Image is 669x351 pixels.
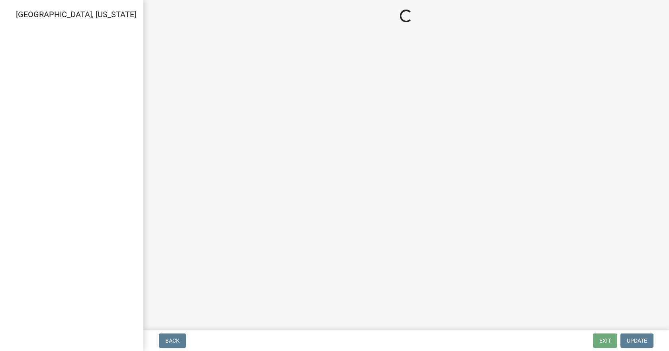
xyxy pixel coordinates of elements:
[627,337,647,344] span: Update
[16,10,136,19] span: [GEOGRAPHIC_DATA], [US_STATE]
[159,333,186,348] button: Back
[620,333,653,348] button: Update
[593,333,617,348] button: Exit
[165,337,180,344] span: Back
